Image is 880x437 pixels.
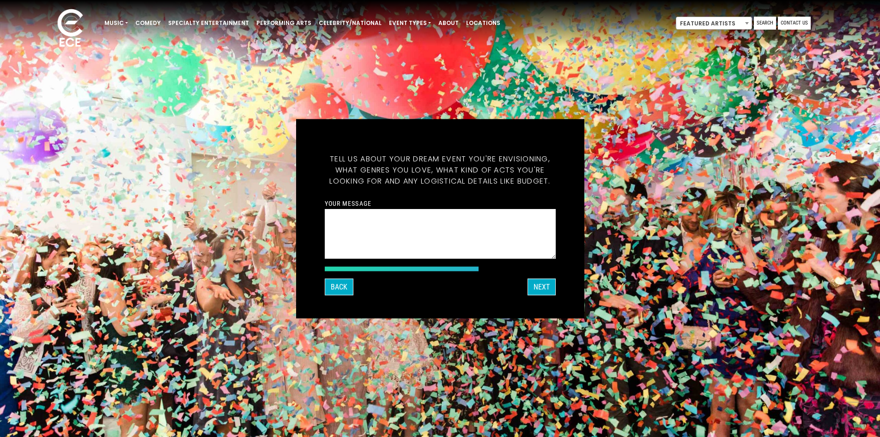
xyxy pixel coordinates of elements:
a: Contact Us [778,17,811,30]
a: Locations [462,15,504,31]
a: Performing Arts [253,15,315,31]
a: Event Types [385,15,435,31]
a: Search [754,17,776,30]
img: ece_new_logo_whitev2-1.png [47,6,93,51]
h5: Tell us about your dream event you're envisioning, what genres you love, what kind of acts you're... [325,142,556,197]
a: Celebrity/National [315,15,385,31]
span: Featured Artists [676,17,752,30]
button: Back [325,278,353,295]
a: Specialty Entertainment [164,15,253,31]
label: Your message [325,199,371,207]
a: Comedy [132,15,164,31]
a: About [435,15,462,31]
button: Next [528,278,556,295]
a: Music [101,15,132,31]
